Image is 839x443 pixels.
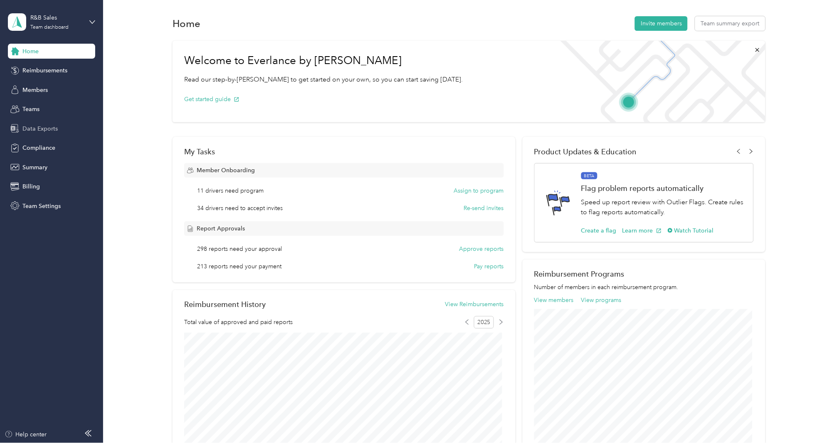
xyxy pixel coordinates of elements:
span: Summary [22,163,47,172]
img: Welcome to everlance [552,41,765,122]
span: Reimbursements [22,66,67,75]
span: BETA [581,172,597,180]
button: View programs [581,296,622,304]
span: 298 reports need your approval [197,245,282,253]
h2: Reimbursement Programs [534,270,754,278]
span: Members [22,86,48,94]
span: Data Exports [22,124,58,133]
h1: Home [173,19,200,28]
span: Team Settings [22,202,61,210]
button: Re-send invites [464,204,504,213]
span: 34 drivers need to accept invites [197,204,283,213]
p: Speed up report review with Outlier Flags. Create rules to flag reports automatically. [581,197,745,218]
span: Compliance [22,144,55,152]
h1: Welcome to Everlance by [PERSON_NAME] [184,54,463,67]
div: Team dashboard [31,25,69,30]
div: My Tasks [184,147,503,156]
span: 11 drivers need program [197,186,264,195]
button: Invite members [635,16,688,31]
span: 213 reports need your payment [197,262,282,271]
button: Get started guide [184,95,239,104]
span: Product Updates & Education [534,147,637,156]
p: Read our step-by-[PERSON_NAME] to get started on your own, so you can start saving [DATE]. [184,74,463,85]
button: Create a flag [581,226,617,235]
span: Home [22,47,39,56]
span: Report Approvals [197,224,245,233]
span: Total value of approved and paid reports [184,318,293,327]
button: Help center [5,430,47,439]
button: Pay reports [474,262,504,271]
button: Team summary export [695,16,765,31]
button: Learn more [622,226,662,235]
button: Approve reports [459,245,504,253]
span: Member Onboarding [197,166,255,175]
span: Teams [22,105,39,114]
button: Watch Tutorial [668,226,714,235]
div: R&B Sales [31,13,83,22]
iframe: Everlance-gr Chat Button Frame [792,396,839,443]
button: View Reimbursements [445,300,504,309]
h1: Flag problem reports automatically [581,184,745,193]
button: Assign to program [454,186,504,195]
button: View members [534,296,574,304]
span: 2025 [474,316,494,329]
h2: Reimbursement History [184,300,266,309]
span: Billing [22,182,40,191]
p: Number of members in each reimbursement program. [534,283,754,292]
